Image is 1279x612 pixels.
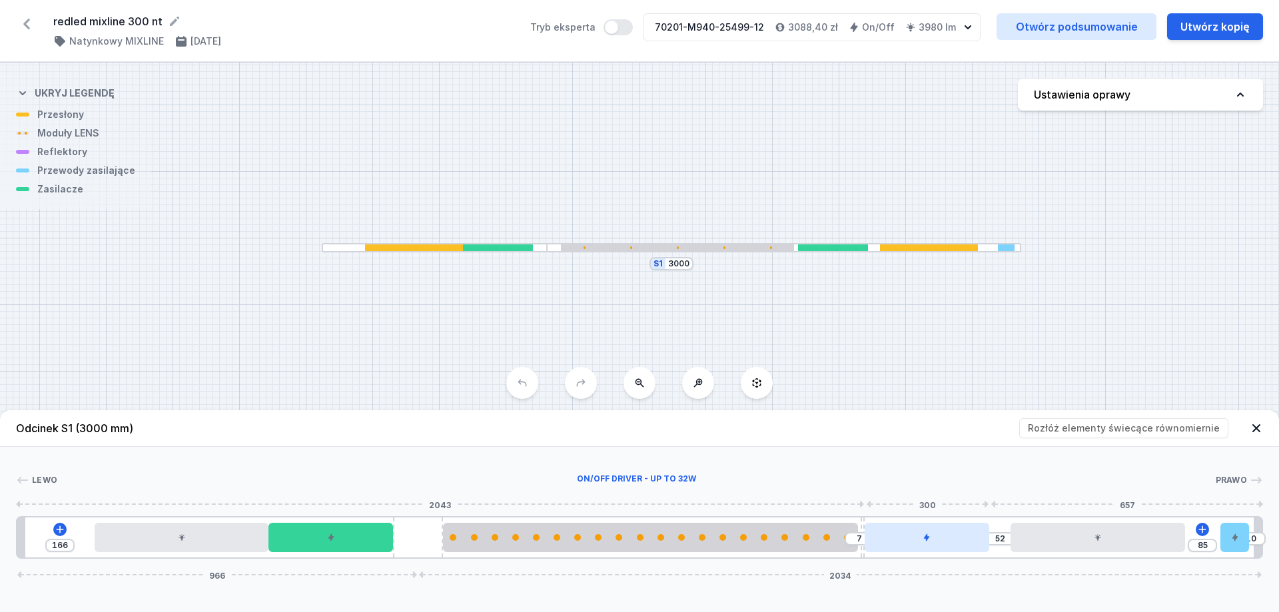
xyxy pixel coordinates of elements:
div: ON/OFF Driver - up to 32W [57,473,1215,487]
input: Wymiar [mm] [668,258,689,269]
span: 2034 [824,571,857,579]
span: (3000 mm) [75,422,133,435]
form: redled mixline 300 nt [53,13,514,29]
span: Prawo [1216,475,1248,485]
button: Ustawienia oprawy [1018,79,1263,111]
div: LED opal module 420mm [1011,523,1185,552]
div: 20 LENS module 1000mm 54° [443,523,858,552]
h4: Natynkowy MIXLINE [69,35,164,48]
span: 300 [914,500,941,508]
span: 657 [1114,500,1140,508]
div: ON/OFF Driver - up to 32W [865,523,989,552]
div: 70201-M940-25499-12 [655,21,764,34]
h4: Ukryj legendę [35,87,115,100]
h4: Ustawienia oprawy [1034,87,1130,103]
span: Lewo [32,475,57,485]
label: Tryb eksperta [530,19,633,35]
button: Utwórz kopię [1167,13,1263,40]
h4: Odcinek S1 [16,420,133,436]
h4: 3088,40 zł [788,21,838,34]
h4: [DATE] [191,35,221,48]
button: Edytuj nazwę projektu [168,15,181,28]
span: 966 [204,571,230,579]
button: Tryb eksperta [604,19,633,35]
button: 70201-M940-25499-123088,40 złOn/Off3980 lm [643,13,981,41]
a: Otwórz podsumowanie [997,13,1156,40]
h4: On/Off [862,21,895,34]
div: Hole for power supply cable [1220,523,1250,552]
span: 2043 [424,500,456,508]
div: ON/OFF Driver - up to 16W [268,523,393,552]
button: Ukryj legendę [16,76,115,108]
div: LED opal module 420mm [95,523,269,552]
h4: 3980 lm [919,21,956,34]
